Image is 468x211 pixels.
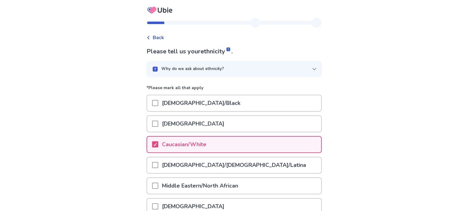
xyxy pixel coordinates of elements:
[158,116,228,132] p: [DEMOGRAPHIC_DATA]
[153,34,164,41] span: Back
[147,47,322,56] p: Please tell us your .
[158,178,242,194] p: Middle Eastern/North African
[158,137,210,152] p: Caucasian/White
[158,95,244,111] p: [DEMOGRAPHIC_DATA]/Black
[161,66,224,72] p: Why do we ask about ethnicity?
[147,85,322,95] p: *Please mark all that apply
[201,47,231,56] span: ethnicity
[158,157,310,173] p: [DEMOGRAPHIC_DATA]/[DEMOGRAPHIC_DATA]/Latina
